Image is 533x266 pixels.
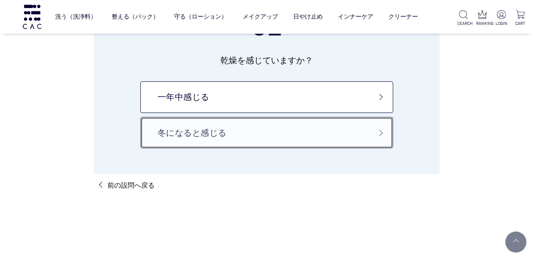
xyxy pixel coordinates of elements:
p: CART [514,20,526,27]
a: 冬になると感じる [140,117,393,148]
p: RANKING [476,20,488,27]
a: LOGIN [495,10,507,27]
a: 洗う（洗浄料） [55,6,96,27]
a: CART [514,10,526,27]
a: 一年中感じる [140,81,393,113]
a: 日やけ止め [293,6,322,27]
img: logo [21,5,43,29]
a: メイクアップ [242,6,278,27]
p: 前の設問へ戻る [107,180,155,191]
a: RANKING [476,10,488,27]
a: 守る（ローション） [174,6,227,27]
a: クリーナー [388,6,418,27]
a: 前の設問へ戻る [101,180,155,191]
a: 整える（パック） [112,6,159,27]
p: 乾燥を感じていますか？ [110,53,423,68]
a: インナーケア [337,6,373,27]
p: LOGIN [495,20,507,27]
p: SEARCH [457,20,469,27]
a: SEARCH [457,10,469,27]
